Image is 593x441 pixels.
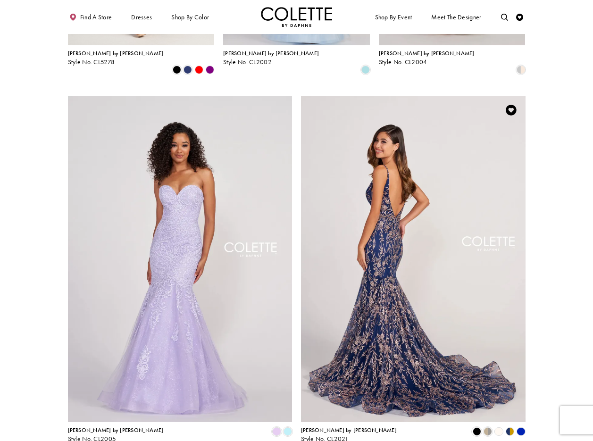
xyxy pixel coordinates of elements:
span: Meet the designer [431,14,481,21]
i: Navy/Gold [506,427,514,436]
a: Visit Colette by Daphne Style No. CL2021 Page [301,96,526,422]
i: Light Blue [284,427,292,436]
span: Style No. CL5278 [68,58,115,66]
span: Dresses [131,14,152,21]
div: Colette by Daphne Style No. CL2004 [379,50,475,66]
div: Colette by Daphne Style No. CL2002 [223,50,319,66]
span: [PERSON_NAME] by [PERSON_NAME] [68,50,164,57]
a: Meet the designer [430,7,484,27]
a: Add to Wishlist [503,102,518,117]
a: Visit Home Page [261,7,333,27]
span: [PERSON_NAME] by [PERSON_NAME] [379,50,475,57]
i: Royal Blue [517,427,525,436]
div: Colette by Daphne Style No. CL5278 [68,50,164,66]
i: Lilac [272,427,281,436]
i: Powder Blue [361,66,370,74]
span: Shop by color [171,14,209,21]
a: Visit Colette by Daphne Style No. CL2005 Page [68,96,292,422]
img: Colette by Daphne [261,7,333,27]
i: Black [173,66,181,74]
span: Shop By Event [375,14,412,21]
a: Find a store [68,7,114,27]
i: Diamond White [494,427,503,436]
span: [PERSON_NAME] by [PERSON_NAME] [223,50,319,57]
span: [PERSON_NAME] by [PERSON_NAME] [301,426,397,434]
span: [PERSON_NAME] by [PERSON_NAME] [68,426,164,434]
span: Find a store [80,14,112,21]
span: Style No. CL2002 [223,58,272,66]
span: Shop By Event [373,7,414,27]
i: Gold/Pewter [484,427,492,436]
i: Purple [206,66,214,74]
a: Toggle search [499,7,510,27]
span: Style No. CL2004 [379,58,427,66]
i: Navy Blue [184,66,192,74]
i: Red [195,66,203,74]
span: Shop by color [170,7,211,27]
i: Black [472,427,481,436]
a: Check Wishlist [515,7,526,27]
span: Dresses [129,7,154,27]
